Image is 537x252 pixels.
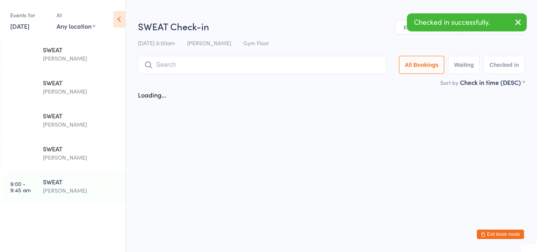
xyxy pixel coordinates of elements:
[43,45,119,54] div: SWEAT
[43,78,119,87] div: SWEAT
[2,72,125,104] a: 5:30 -6:15 amSWEAT[PERSON_NAME]
[10,147,31,160] time: 8:00 - 8:45 am
[477,230,524,239] button: Exit kiosk mode
[2,138,125,170] a: 8:00 -8:45 amSWEAT[PERSON_NAME]
[10,48,30,61] time: 4:40 - 5:25 am
[43,87,119,96] div: [PERSON_NAME]
[43,177,119,186] div: SWEAT
[138,90,166,99] div: Loading...
[440,79,458,86] label: Sort by
[243,39,269,47] span: Gym Floor
[43,186,119,195] div: [PERSON_NAME]
[43,153,119,162] div: [PERSON_NAME]
[484,56,525,74] button: Checked in
[2,171,125,203] a: 9:00 -9:45 amSWEAT[PERSON_NAME]
[43,54,119,63] div: [PERSON_NAME]
[448,56,480,74] button: Waiting
[2,105,125,137] a: 6:20 -7:05 amSWEAT[PERSON_NAME]
[43,111,119,120] div: SWEAT
[57,9,96,22] div: At
[187,39,231,47] span: [PERSON_NAME]
[10,9,49,22] div: Events for
[138,39,175,47] span: [DATE] 8:00am
[10,22,29,30] a: [DATE]
[10,81,29,94] time: 5:30 - 6:15 am
[10,114,30,127] time: 6:20 - 7:05 am
[138,20,525,33] h2: SWEAT Check-in
[460,78,525,86] div: Check in time (DESC)
[43,120,119,129] div: [PERSON_NAME]
[407,13,527,31] div: Checked in successfully.
[2,39,125,71] a: 4:40 -5:25 amSWEAT[PERSON_NAME]
[399,56,445,74] button: All Bookings
[138,56,386,74] input: Search
[57,22,96,30] div: Any location
[43,144,119,153] div: SWEAT
[10,180,31,193] time: 9:00 - 9:45 am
